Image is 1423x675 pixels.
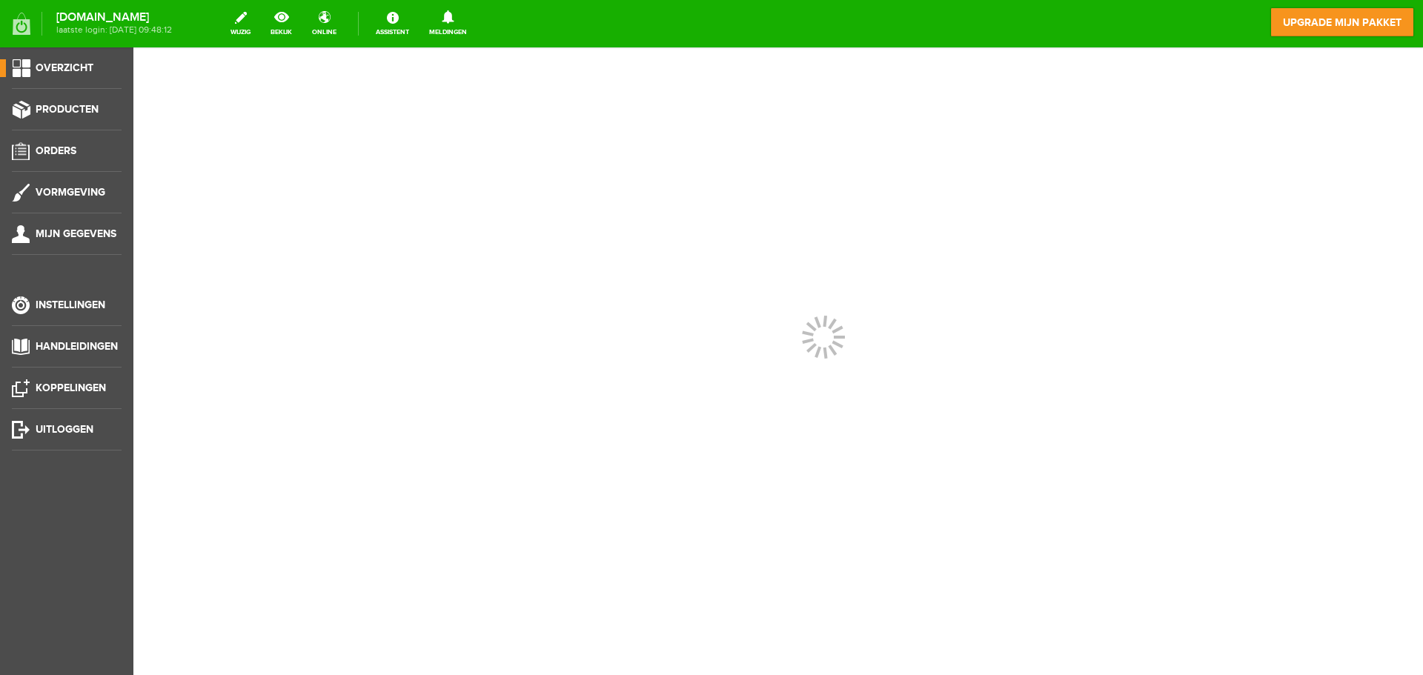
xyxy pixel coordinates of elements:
span: Overzicht [36,61,93,74]
span: Handleidingen [36,340,118,353]
a: upgrade mijn pakket [1270,7,1414,37]
a: Meldingen [420,7,476,40]
span: Koppelingen [36,382,106,394]
span: Vormgeving [36,186,105,199]
span: Mijn gegevens [36,227,116,240]
a: wijzig [222,7,259,40]
a: Assistent [367,7,418,40]
span: Uitloggen [36,423,93,436]
span: Orders [36,144,76,157]
strong: [DOMAIN_NAME] [56,13,172,21]
a: bekijk [262,7,301,40]
span: Instellingen [36,299,105,311]
span: laatste login: [DATE] 09:48:12 [56,26,172,34]
span: Producten [36,103,99,116]
a: online [303,7,345,40]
